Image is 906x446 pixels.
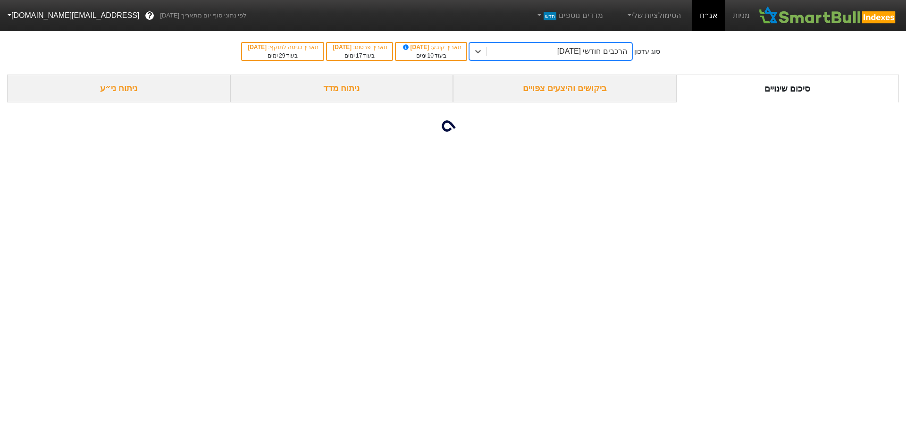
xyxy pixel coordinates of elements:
div: תאריך קובע : [401,43,461,51]
img: loading... [442,115,464,137]
span: 29 [279,52,285,59]
span: לפי נתוני סוף יום מתאריך [DATE] [160,11,246,20]
span: ? [147,9,152,22]
span: חדש [544,12,556,20]
div: בעוד ימים [247,51,319,60]
img: SmartBull [757,6,898,25]
div: ביקושים והיצעים צפויים [453,75,676,102]
div: סיכום שינויים [676,75,899,102]
span: 17 [356,52,362,59]
span: [DATE] [333,44,353,50]
div: תאריך כניסה לתוקף : [247,43,319,51]
div: ניתוח ני״ע [7,75,230,102]
div: תאריך פרסום : [332,43,387,51]
span: [DATE] [248,44,268,50]
span: 10 [428,52,434,59]
a: מדדים נוספיםחדש [532,6,607,25]
a: הסימולציות שלי [622,6,685,25]
div: סוג עדכון [634,47,660,57]
div: ניתוח מדד [230,75,453,102]
div: הרכבים חודשי [DATE] [557,46,627,57]
span: [DATE] [402,44,431,50]
div: בעוד ימים [332,51,387,60]
div: בעוד ימים [401,51,461,60]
